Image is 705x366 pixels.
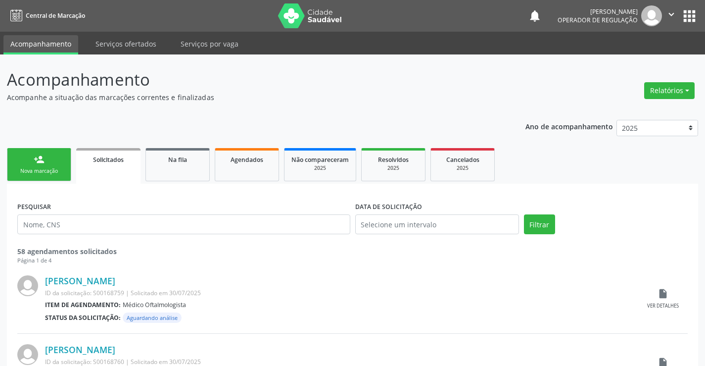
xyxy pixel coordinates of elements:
span: Na fila [168,156,187,164]
span: Cancelados [446,156,479,164]
span: Médico Oftalmologista [123,301,186,309]
a: [PERSON_NAME] [45,344,115,355]
div: [PERSON_NAME] [558,7,638,16]
img: img [17,344,38,365]
a: Acompanhamento [3,35,78,54]
p: Ano de acompanhamento [525,120,613,132]
input: Selecione um intervalo [355,214,519,234]
button: notifications [528,9,542,23]
span: ID da solicitação: S00168759 | [45,289,129,297]
button: Filtrar [524,214,555,234]
span: Solicitado em 30/07/2025 [131,358,201,366]
a: Central de Marcação [7,7,85,24]
label: DATA DE SOLICITAÇÃO [355,199,422,214]
div: person_add [34,154,45,165]
span: ID da solicitação: S00168760 | [45,358,129,366]
button: Relatórios [644,82,695,99]
button:  [662,5,681,26]
div: 2025 [291,164,349,172]
img: img [641,5,662,26]
div: 2025 [369,164,418,172]
span: Agendados [231,156,263,164]
input: Nome, CNS [17,214,350,234]
p: Acompanhamento [7,67,491,92]
p: Acompanhe a situação das marcações correntes e finalizadas [7,92,491,103]
span: Resolvidos [378,156,409,164]
a: Serviços ofertados [89,35,163,52]
b: Status da solicitação: [45,314,121,322]
div: Ver detalhes [647,303,679,310]
button: apps [681,7,698,25]
div: Página 1 de 4 [17,257,688,265]
span: Central de Marcação [26,11,85,20]
span: Aguardando análise [123,313,182,323]
i: insert_drive_file [658,288,668,299]
i:  [666,9,677,20]
a: Serviços por vaga [174,35,245,52]
span: Solicitado em 30/07/2025 [131,289,201,297]
span: Não compareceram [291,156,349,164]
div: Nova marcação [14,167,64,175]
span: Solicitados [93,156,124,164]
strong: 58 agendamentos solicitados [17,247,117,256]
img: img [17,275,38,296]
label: PESQUISAR [17,199,51,214]
a: [PERSON_NAME] [45,275,115,286]
b: Item de agendamento: [45,301,121,309]
span: Operador de regulação [558,16,638,24]
div: 2025 [438,164,487,172]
